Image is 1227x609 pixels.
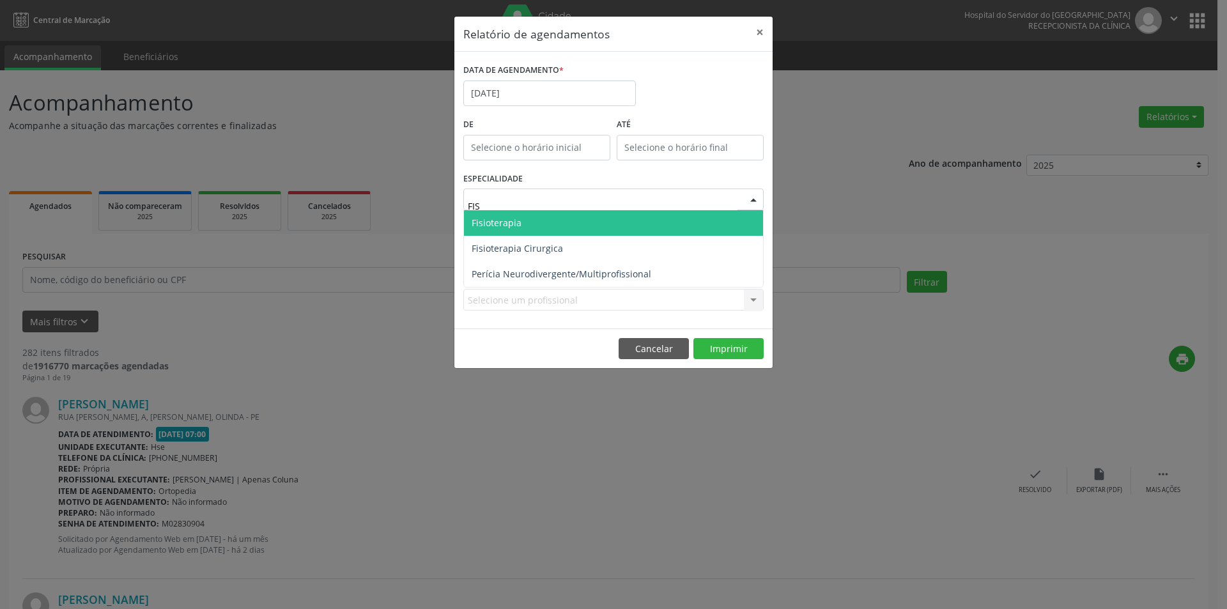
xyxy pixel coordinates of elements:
[463,81,636,106] input: Selecione uma data ou intervalo
[463,26,610,42] h5: Relatório de agendamentos
[463,135,610,160] input: Selecione o horário inicial
[619,338,689,360] button: Cancelar
[747,17,773,48] button: Close
[463,61,564,81] label: DATA DE AGENDAMENTO
[693,338,764,360] button: Imprimir
[468,193,737,219] input: Seleciona uma especialidade
[472,268,651,280] span: Perícia Neurodivergente/Multiprofissional
[472,242,563,254] span: Fisioterapia Cirurgica
[617,115,764,135] label: ATÉ
[463,115,610,135] label: De
[617,135,764,160] input: Selecione o horário final
[463,169,523,189] label: ESPECIALIDADE
[472,217,521,229] span: Fisioterapia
